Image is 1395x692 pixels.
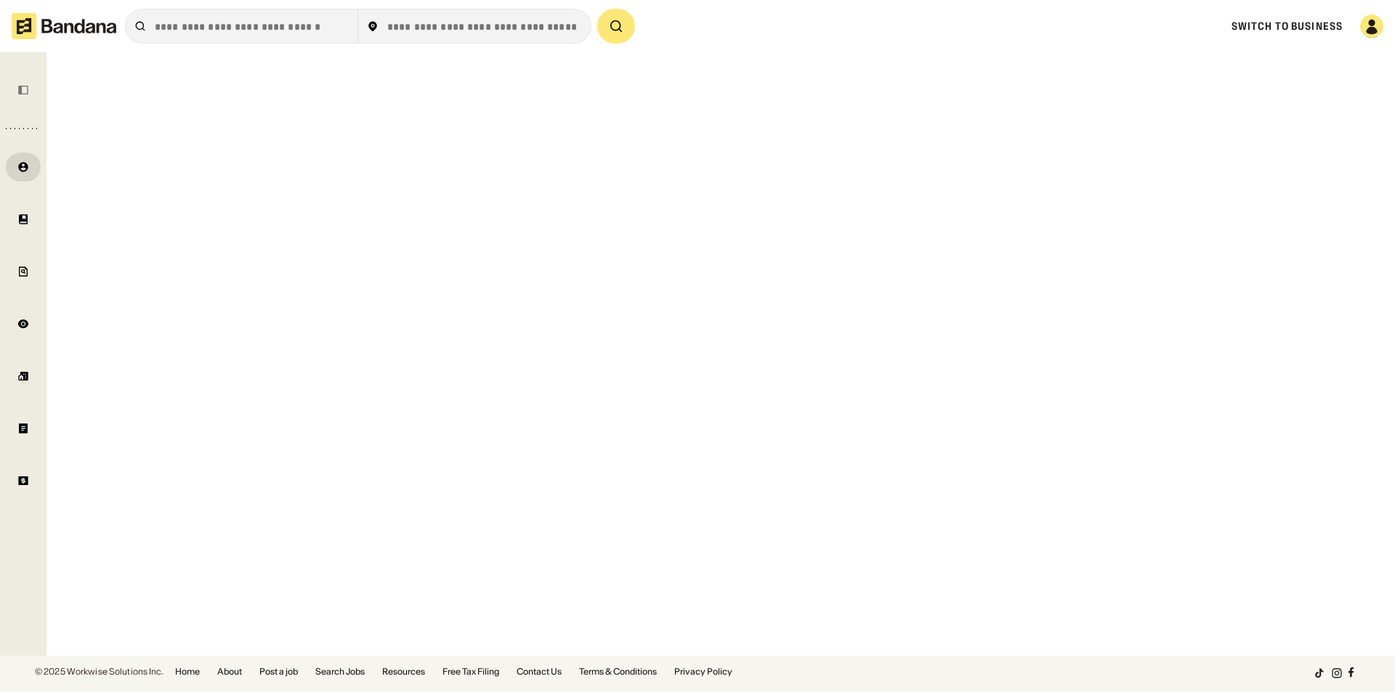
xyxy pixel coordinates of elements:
a: Resources [382,667,425,676]
a: Privacy Policy [674,667,732,676]
a: About [217,667,242,676]
a: Terms & Conditions [579,667,657,676]
div: © 2025 Workwise Solutions Inc. [35,667,163,676]
a: Contact Us [517,667,562,676]
a: Free Tax Filing [442,667,499,676]
a: Switch to Business [1232,20,1343,33]
a: Search Jobs [315,667,365,676]
a: Post a job [259,667,298,676]
a: Home [175,667,200,676]
img: Bandana logotype [12,13,116,39]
